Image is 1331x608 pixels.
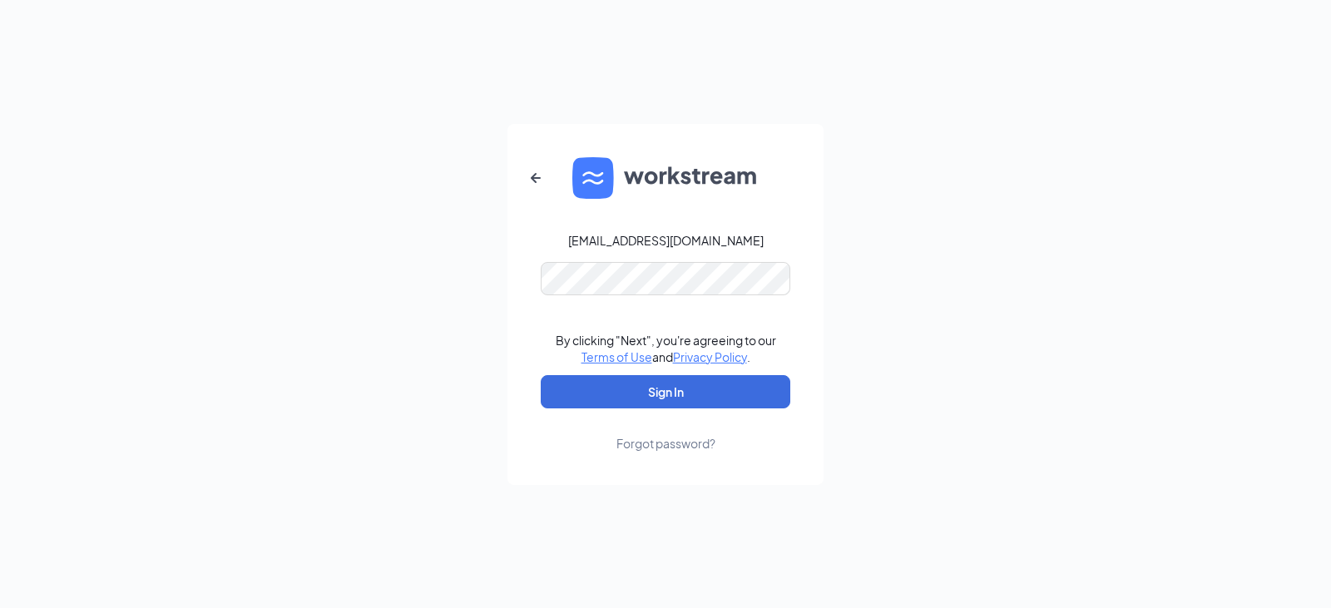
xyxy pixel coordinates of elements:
[556,332,776,365] div: By clicking "Next", you're agreeing to our and .
[581,349,652,364] a: Terms of Use
[673,349,747,364] a: Privacy Policy
[541,375,790,408] button: Sign In
[568,232,764,249] div: [EMAIL_ADDRESS][DOMAIN_NAME]
[516,158,556,198] button: ArrowLeftNew
[616,435,715,452] div: Forgot password?
[616,408,715,452] a: Forgot password?
[526,168,546,188] svg: ArrowLeftNew
[572,157,759,199] img: WS logo and Workstream text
